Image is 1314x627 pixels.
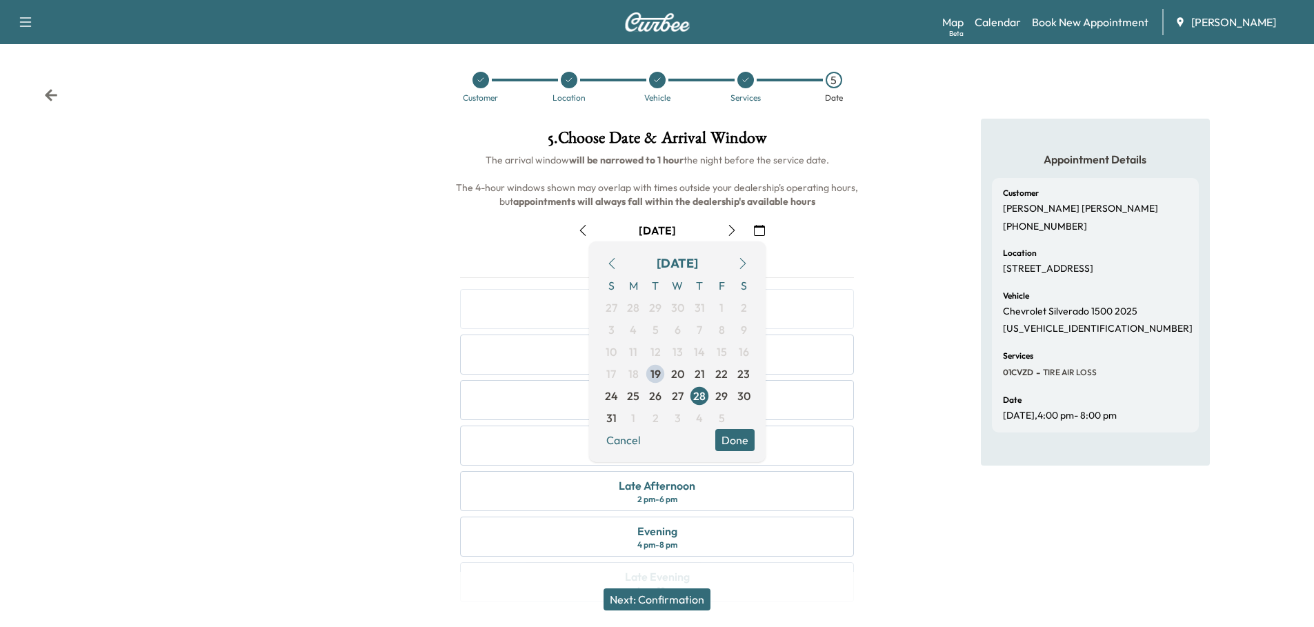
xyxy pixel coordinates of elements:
[513,195,815,208] b: appointments will always fall within the dealership's available hours
[608,321,615,338] span: 3
[604,588,710,610] button: Next: Confirmation
[600,429,647,451] button: Cancel
[730,94,761,102] div: Services
[719,410,725,426] span: 5
[992,152,1199,167] h5: Appointment Details
[644,94,670,102] div: Vehicle
[949,28,964,39] div: Beta
[628,366,639,382] span: 18
[606,344,617,360] span: 10
[1003,352,1033,360] h6: Services
[715,429,755,451] button: Done
[653,321,659,338] span: 5
[627,388,639,404] span: 25
[826,72,842,88] div: 5
[942,14,964,30] a: MapBeta
[688,275,710,297] span: T
[1003,203,1158,215] p: [PERSON_NAME] [PERSON_NAME]
[449,130,865,153] h1: 5 . Choose Date & Arrival Window
[1040,367,1097,378] span: TIRE AIR LOSS
[975,14,1021,30] a: Calendar
[650,344,661,360] span: 12
[693,388,706,404] span: 28
[675,410,681,426] span: 3
[737,366,750,382] span: 23
[637,494,677,505] div: 2 pm - 6 pm
[672,388,684,404] span: 27
[733,275,755,297] span: S
[630,321,637,338] span: 4
[673,344,683,360] span: 13
[456,154,860,208] span: The arrival window the night before the service date. The 4-hour windows shown may overlap with t...
[653,410,659,426] span: 2
[657,254,698,273] div: [DATE]
[622,275,644,297] span: M
[741,321,747,338] span: 9
[695,366,705,382] span: 21
[1033,366,1040,379] span: -
[825,94,843,102] div: Date
[715,388,728,404] span: 29
[741,299,747,316] span: 2
[649,299,661,316] span: 29
[710,275,733,297] span: F
[605,388,618,404] span: 24
[639,223,676,238] div: [DATE]
[627,299,639,316] span: 28
[553,94,586,102] div: Location
[1003,189,1039,197] h6: Customer
[715,366,728,382] span: 22
[569,154,684,166] b: will be narrowed to 1 hour
[650,366,661,382] span: 19
[606,299,617,316] span: 27
[695,299,705,316] span: 31
[1191,14,1276,30] span: [PERSON_NAME]
[1003,323,1193,335] p: [US_VEHICLE_IDENTIFICATION_NUMBER]
[1003,367,1033,378] span: 01CVZD
[1003,221,1087,233] p: [PHONE_NUMBER]
[675,321,681,338] span: 6
[719,299,724,316] span: 1
[1003,263,1093,275] p: [STREET_ADDRESS]
[1003,396,1022,404] h6: Date
[1003,410,1117,422] p: [DATE] , 4:00 pm - 8:00 pm
[637,523,677,539] div: Evening
[600,275,622,297] span: S
[619,477,695,494] div: Late Afternoon
[739,344,749,360] span: 16
[1003,249,1037,257] h6: Location
[606,366,616,382] span: 17
[666,275,688,297] span: W
[697,321,702,338] span: 7
[606,410,617,426] span: 31
[717,344,727,360] span: 15
[649,388,661,404] span: 26
[463,94,498,102] div: Customer
[696,410,703,426] span: 4
[694,344,705,360] span: 14
[1003,292,1029,300] h6: Vehicle
[737,388,750,404] span: 30
[671,299,684,316] span: 30
[629,344,637,360] span: 11
[671,366,684,382] span: 20
[637,539,677,550] div: 4 pm - 8 pm
[44,88,58,102] div: Back
[1003,306,1137,318] p: Chevrolet Silverado 1500 2025
[631,410,635,426] span: 1
[644,275,666,297] span: T
[1032,14,1148,30] a: Book New Appointment
[624,12,690,32] img: Curbee Logo
[719,321,725,338] span: 8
